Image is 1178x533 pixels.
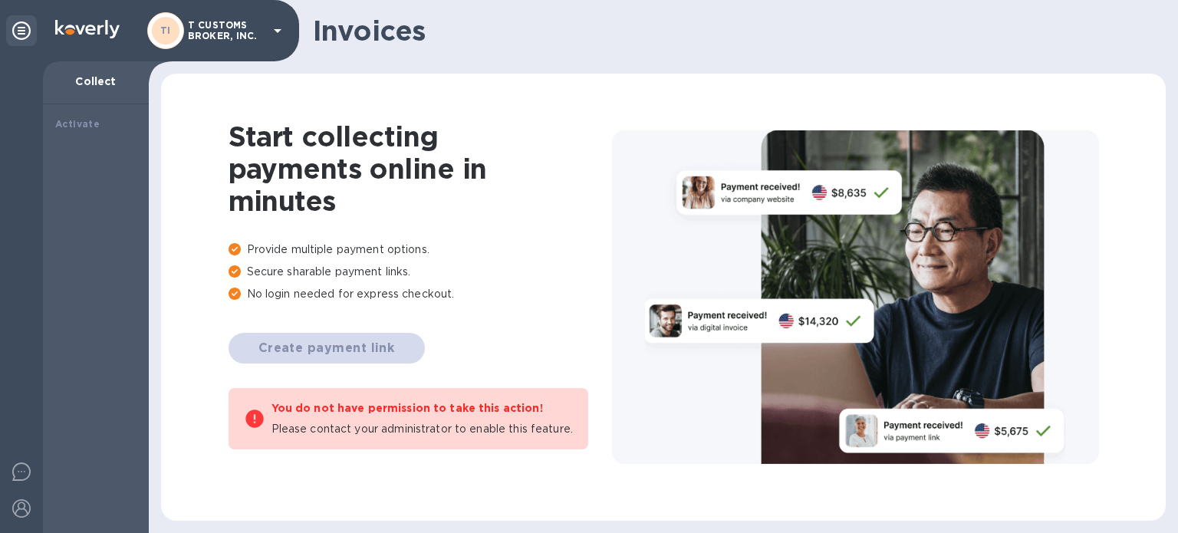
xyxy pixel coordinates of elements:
[229,120,612,217] h1: Start collecting payments online in minutes
[55,118,100,130] b: Activate
[313,15,1153,47] h1: Invoices
[160,25,171,36] b: TI
[188,20,265,41] p: T CUSTOMS BROKER, INC.
[229,286,612,302] p: No login needed for express checkout.
[229,264,612,280] p: Secure sharable payment links.
[55,20,120,38] img: Logo
[271,402,543,414] b: You do not have permission to take this action!
[55,74,137,89] p: Collect
[6,15,37,46] div: Unpin categories
[229,242,612,258] p: Provide multiple payment options.
[271,421,574,437] p: Please contact your administrator to enable this feature.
